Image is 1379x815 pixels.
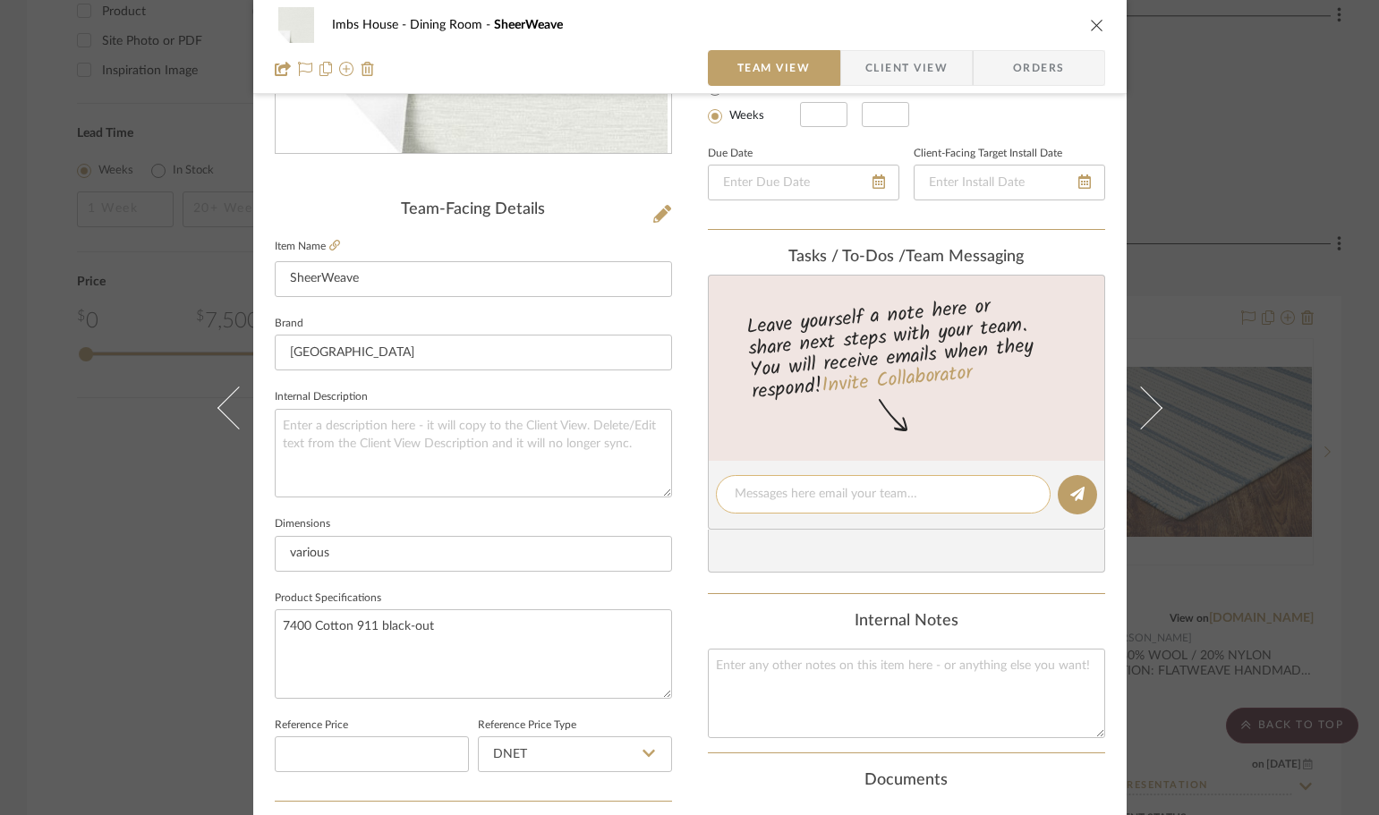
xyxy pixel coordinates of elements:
[275,7,318,43] img: 5860c7a2-b570-46d6-9a4e-9c8ea1f634b9_48x40.jpg
[708,612,1105,632] div: Internal Notes
[705,287,1107,407] div: Leave yourself a note here or share next steps with your team. You will receive emails when they ...
[275,261,672,297] input: Enter Item Name
[993,50,1085,86] span: Orders
[708,149,753,158] label: Due Date
[914,165,1105,200] input: Enter Install Date
[275,335,672,370] input: Enter Brand
[410,19,494,31] span: Dining Room
[708,248,1105,267] div: team Messaging
[1089,17,1105,33] button: close
[275,239,340,254] label: Item Name
[708,165,899,200] input: Enter Due Date
[275,393,368,402] label: Internal Description
[494,19,563,31] span: SheerWeave
[332,19,410,31] span: Imbs House
[726,108,764,124] label: Weeks
[275,319,303,328] label: Brand
[914,149,1062,158] label: Client-Facing Target Install Date
[361,62,375,76] img: Remove from project
[275,200,672,220] div: Team-Facing Details
[788,249,906,265] span: Tasks / To-Dos /
[737,50,811,86] span: Team View
[275,594,381,603] label: Product Specifications
[820,358,973,403] a: Invite Collaborator
[275,721,348,730] label: Reference Price
[478,721,576,730] label: Reference Price Type
[865,50,948,86] span: Client View
[708,771,1105,791] div: Documents
[708,77,800,127] mat-radio-group: Select item type
[275,536,672,572] input: Enter the dimensions of this item
[275,520,330,529] label: Dimensions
